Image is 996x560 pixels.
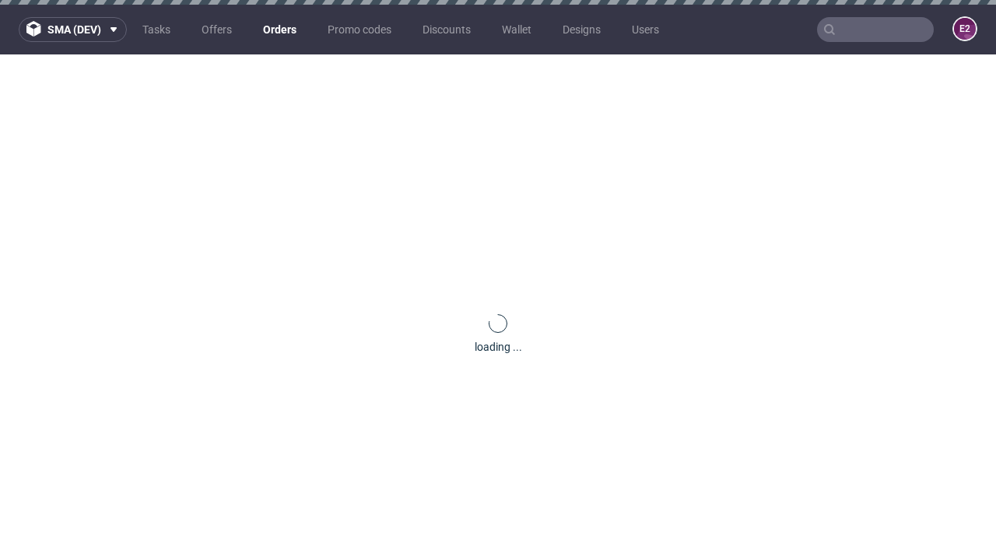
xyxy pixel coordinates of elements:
a: Offers [192,17,241,42]
a: Users [622,17,668,42]
div: loading ... [475,339,522,355]
a: Wallet [493,17,541,42]
span: sma (dev) [47,24,101,35]
a: Orders [254,17,306,42]
a: Promo codes [318,17,401,42]
a: Tasks [133,17,180,42]
a: Discounts [413,17,480,42]
a: Designs [553,17,610,42]
figcaption: e2 [954,18,976,40]
button: sma (dev) [19,17,127,42]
